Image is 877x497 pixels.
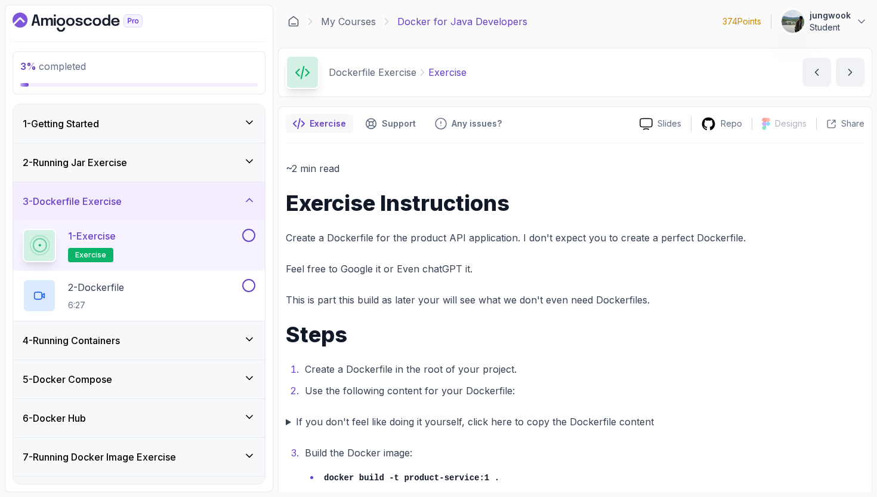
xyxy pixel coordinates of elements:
[286,323,864,346] h1: Steps
[23,372,112,386] h3: 5 - Docker Compose
[68,299,124,311] p: 6:27
[23,229,255,262] button: 1-Exerciseexercise
[810,22,851,33] p: Student
[286,292,864,308] p: This is part this build as later your will see what we don't even need Dockerfiles.
[691,116,752,131] a: Repo
[13,13,170,32] a: Dashboard
[13,360,265,398] button: 5-Docker Compose
[13,143,265,182] button: 2-Running Jar Exercise
[68,229,116,243] p: 1 - Exercise
[324,473,499,483] code: docker build -t product-service:1 .
[23,333,120,348] h3: 4 - Running Containers
[722,16,761,27] p: 374 Points
[68,280,124,294] p: 2 - Dockerfile
[802,58,831,87] button: previous content
[630,118,691,130] a: Slides
[841,118,864,130] p: Share
[23,279,255,312] button: 2-Dockerfile6:27
[452,118,502,130] p: Any issues?
[23,450,176,464] h3: 7 - Running Docker Image Exercise
[428,65,467,79] p: Exercise
[781,10,867,33] button: user profile imagejungwookStudent
[13,105,265,143] button: 1-Getting Started
[721,118,742,130] p: Repo
[13,321,265,360] button: 4-Running Containers
[382,118,416,130] p: Support
[13,182,265,220] button: 3-Dockerfile Exercise
[286,260,864,277] p: Feel free to Google it or Even chatGPT it.
[810,10,851,22] p: jungwook
[75,250,106,260] span: exercise
[321,14,376,29] a: My Courses
[358,114,423,133] button: Support button
[329,65,416,79] p: Dockerfile Exercise
[775,118,807,130] p: Designs
[286,229,864,246] p: Create a Dockerfile for the product API application. I don't expect you to create a perfect Docke...
[397,14,527,29] p: Docker for Java Developers
[428,114,509,133] button: Feedback button
[836,58,864,87] button: next content
[286,160,864,177] p: ~2 min read
[23,116,99,131] h3: 1 - Getting Started
[23,194,122,208] h3: 3 - Dockerfile Exercise
[782,10,804,33] img: user profile image
[286,191,864,215] h1: Exercise Instructions
[301,361,864,378] li: Create a Dockerfile in the root of your project.
[288,16,299,27] a: Dashboard
[286,413,864,430] summary: If you don't feel like doing it yourself, click here to copy the Dockerfile content
[310,118,346,130] p: Exercise
[13,399,265,437] button: 6-Docker Hub
[13,438,265,476] button: 7-Running Docker Image Exercise
[20,60,36,72] span: 3 %
[657,118,681,130] p: Slides
[301,444,864,486] li: Build the Docker image:
[286,114,353,133] button: notes button
[816,118,864,130] button: Share
[23,411,86,425] h3: 6 - Docker Hub
[20,60,86,72] span: completed
[23,155,127,170] h3: 2 - Running Jar Exercise
[301,382,864,399] li: Use the following content for your Dockerfile:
